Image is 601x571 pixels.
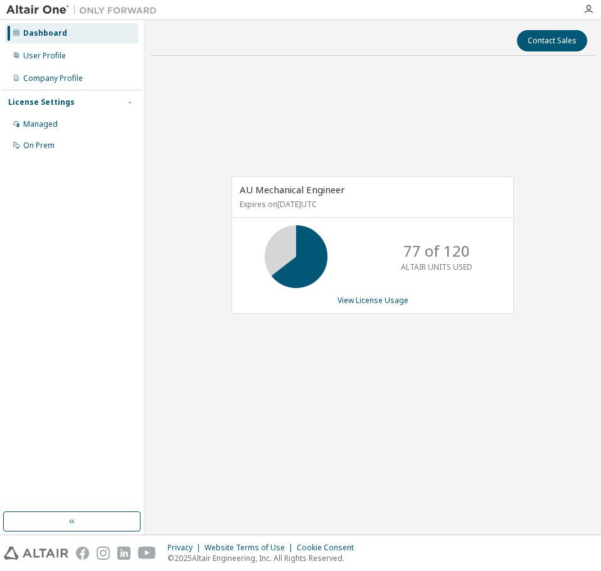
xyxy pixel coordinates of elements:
img: instagram.svg [97,547,110,560]
p: Expires on [DATE] UTC [240,199,503,210]
img: facebook.svg [76,547,89,560]
p: 77 of 120 [403,240,470,262]
div: Company Profile [23,73,83,83]
div: Privacy [168,543,205,553]
div: Managed [23,119,58,129]
img: Altair One [6,4,163,16]
div: License Settings [8,97,75,107]
span: AU Mechanical Engineer [240,183,345,196]
img: linkedin.svg [117,547,130,560]
a: View License Usage [338,295,408,306]
img: altair_logo.svg [4,547,68,560]
div: On Prem [23,141,55,151]
img: youtube.svg [138,547,156,560]
div: Dashboard [23,28,67,38]
button: Contact Sales [517,30,587,51]
p: © 2025 Altair Engineering, Inc. All Rights Reserved. [168,553,361,563]
p: ALTAIR UNITS USED [401,262,472,272]
div: Cookie Consent [297,543,361,553]
div: Website Terms of Use [205,543,297,553]
div: User Profile [23,51,66,61]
